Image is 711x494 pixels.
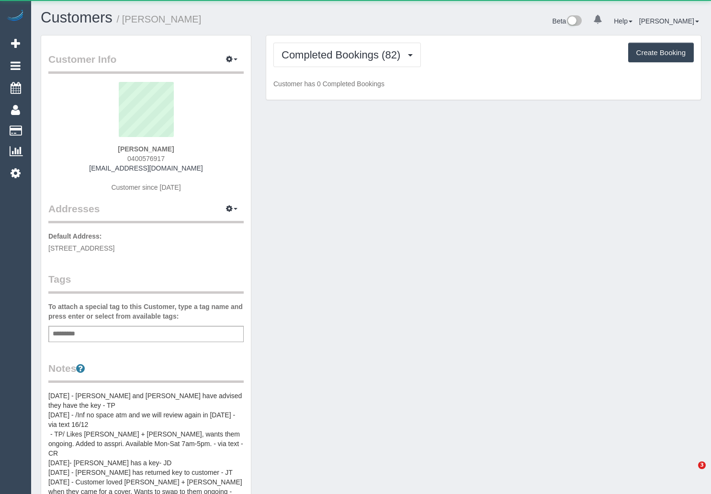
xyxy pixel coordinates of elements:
[553,17,582,25] a: Beta
[111,184,181,191] span: Customer since [DATE]
[48,244,114,252] span: [STREET_ADDRESS]
[698,461,706,469] span: 3
[48,231,102,241] label: Default Address:
[273,79,694,89] p: Customer has 0 Completed Bookings
[273,43,421,67] button: Completed Bookings (82)
[678,461,701,484] iframe: Intercom live chat
[628,43,694,63] button: Create Booking
[118,145,174,153] strong: [PERSON_NAME]
[6,10,25,23] img: Automaid Logo
[89,164,203,172] a: [EMAIL_ADDRESS][DOMAIN_NAME]
[41,9,113,26] a: Customers
[117,14,202,24] small: / [PERSON_NAME]
[614,17,632,25] a: Help
[48,302,244,321] label: To attach a special tag to this Customer, type a tag name and press enter or select from availabl...
[127,155,165,162] span: 0400576917
[48,52,244,74] legend: Customer Info
[282,49,405,61] span: Completed Bookings (82)
[639,17,699,25] a: [PERSON_NAME]
[48,361,244,383] legend: Notes
[48,272,244,294] legend: Tags
[566,15,582,28] img: New interface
